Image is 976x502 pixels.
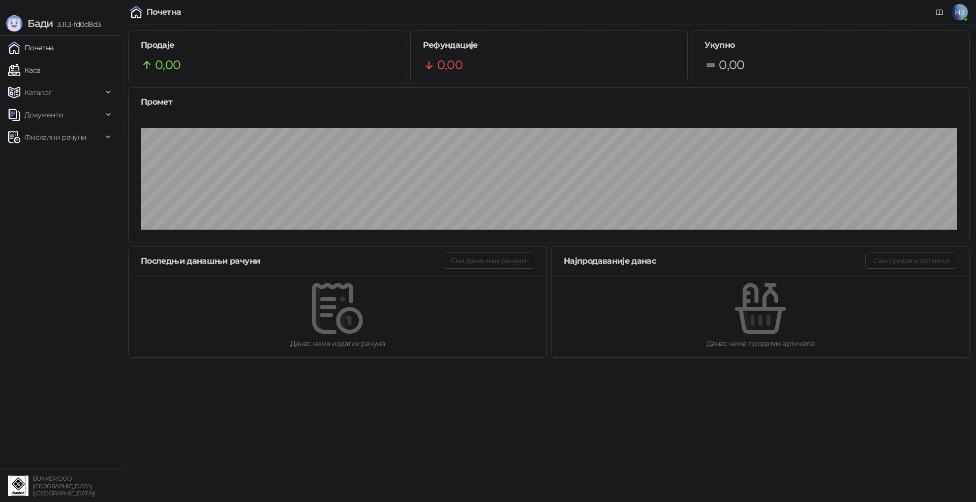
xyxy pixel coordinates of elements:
[24,127,86,147] span: Фискални рачуни
[568,338,953,349] div: Данас нема продатих артикала
[705,39,957,51] h5: Укупно
[865,253,957,269] button: Сви продати артикли
[53,20,101,29] span: 3.11.3-fd0d8d3
[141,39,393,51] h5: Продаје
[931,4,948,20] a: Документација
[8,476,28,496] img: 64x64-companyLogo-d200c298-da26-4023-afd4-f376f589afb5.jpeg
[141,255,443,267] div: Последњи данашњи рачуни
[24,82,52,103] span: Каталог
[141,96,957,108] div: Промет
[24,105,63,125] span: Документи
[8,60,40,80] a: Каса
[155,55,180,75] span: 0,00
[27,17,53,29] span: Бади
[437,55,463,75] span: 0,00
[719,55,744,75] span: 0,00
[443,253,534,269] button: Сви данашњи рачуни
[145,338,530,349] div: Данас нема издатих рачуна
[952,4,968,20] span: НЗ
[564,255,865,267] div: Најпродаваније данас
[6,15,22,32] img: Logo
[146,8,181,16] div: Почетна
[423,39,676,51] h5: Рефундације
[33,475,96,497] small: BUNKER DOO [GEOGRAPHIC_DATA] ([GEOGRAPHIC_DATA])
[8,38,54,58] a: Почетна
